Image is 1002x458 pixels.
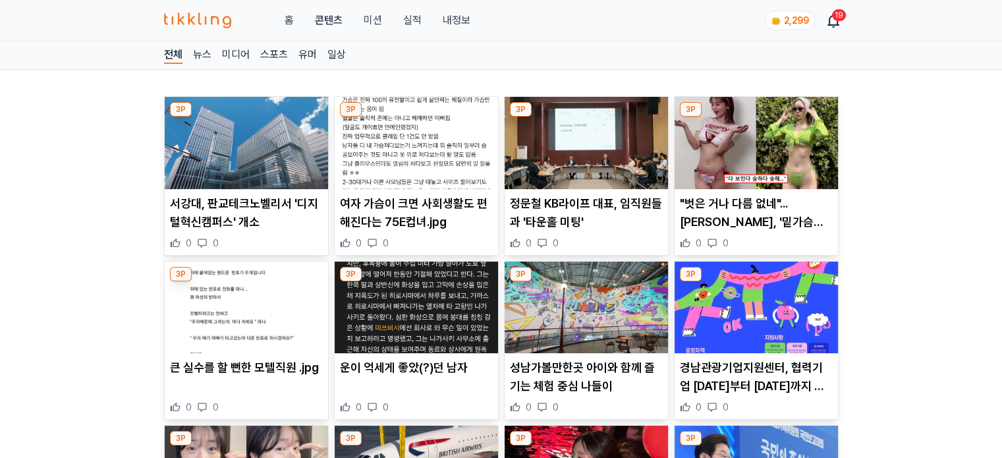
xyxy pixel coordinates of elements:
[335,262,498,354] img: 운이 억세게 좋았(?)던 남자
[340,431,362,445] div: 3P
[164,96,329,256] div: 3P 서강대, 판교테크노벨리서 '디지털혁신캠퍼스' 개소 서강대, 판교테크노벨리서 '디지털혁신캠퍼스' 개소 0 0
[674,261,839,420] div: 3P 경남관광기업지원센터, 협력기업 8월 22일부터 9월 2일까지 공개모집 경남관광기업지원센터, 협력기업 [DATE]부터 [DATE]까지 공개모집 0 0
[828,13,839,28] a: 19
[340,102,362,117] div: 3P
[505,262,668,354] img: 성남가볼만한곳 아이와 함께 즐기는 체험 중심 나들이
[334,96,499,256] div: 3P 여자 가슴이 크면 사회생활도 편해진다는 75E컵녀.jpg 여자 가슴이 크면 사회생활도 편해진다는 75E컵녀.jpg 0 0
[383,401,389,414] span: 0
[510,431,532,445] div: 3P
[170,358,323,377] p: 큰 실수를 할 뻔한 모텔직원 .jpg
[356,237,362,250] span: 0
[213,401,219,414] span: 0
[680,102,702,117] div: 3P
[164,261,329,420] div: 3P 큰 실수를 할 뻔한 모텔직원 .jpg 큰 실수를 할 뻔한 모텔직원 .jpg 0 0
[193,47,211,64] a: 뉴스
[723,237,729,250] span: 0
[340,267,362,281] div: 3P
[383,237,389,250] span: 0
[213,237,219,250] span: 0
[553,237,559,250] span: 0
[222,47,250,64] a: 미디어
[164,47,182,64] a: 전체
[510,194,663,231] p: 정문철 KB라이프 대표, 임직원들과 '타운홀 미팅'
[170,431,192,445] div: 3P
[284,13,293,28] a: 홈
[510,102,532,117] div: 3P
[504,96,669,256] div: 3P 정문철 KB라이프 대표, 임직원들과 '타운홀 미팅' 정문철 KB라이프 대표, 임직원들과 '타운홀 미팅' 0 0
[186,401,192,414] span: 0
[442,13,470,28] a: 내정보
[334,261,499,420] div: 3P 운이 억세게 좋았(?)던 남자 운이 억세게 좋았(?)던 남자 0 0
[340,358,493,377] p: 운이 억세게 좋았(?)던 남자
[771,16,781,26] img: coin
[526,401,532,414] span: 0
[675,97,838,189] img: "벗은 거나 다름 없네"...맹승지, '밑가슴과 중요 부위' 다 보이는 과한 노출 논란
[356,401,362,414] span: 0
[765,11,812,30] a: coin 2,299
[335,97,498,189] img: 여자 가슴이 크면 사회생활도 편해진다는 75E컵녀.jpg
[165,97,328,189] img: 서강대, 판교테크노벨리서 '디지털혁신캠퍼스' 개소
[170,102,192,117] div: 3P
[298,47,317,64] a: 유머
[403,13,421,28] a: 실적
[526,237,532,250] span: 0
[674,96,839,256] div: 3P "벗은 거나 다름 없네"...맹승지, '밑가슴과 중요 부위' 다 보이는 과한 노출 논란 "벗은 거나 다름 없네"...[PERSON_NAME], '밑가슴과 중요 부위' 다...
[260,47,288,64] a: 스포츠
[696,237,702,250] span: 0
[553,401,559,414] span: 0
[832,9,846,21] div: 19
[680,267,702,281] div: 3P
[680,358,833,395] p: 경남관광기업지원센터, 협력기업 [DATE]부터 [DATE]까지 공개모집
[510,358,663,395] p: 성남가볼만한곳 아이와 함께 즐기는 체험 중심 나들이
[363,13,381,28] button: 미션
[784,15,809,26] span: 2,299
[314,13,342,28] a: 콘텐츠
[327,47,346,64] a: 일상
[504,261,669,420] div: 3P 성남가볼만한곳 아이와 함께 즐기는 체험 중심 나들이 성남가볼만한곳 아이와 함께 즐기는 체험 중심 나들이 0 0
[723,401,729,414] span: 0
[164,13,232,28] img: 티끌링
[165,262,328,354] img: 큰 실수를 할 뻔한 모텔직원 .jpg
[505,97,668,189] img: 정문철 KB라이프 대표, 임직원들과 '타운홀 미팅'
[510,267,532,281] div: 3P
[680,431,702,445] div: 3P
[680,194,833,231] p: "벗은 거나 다름 없네"...[PERSON_NAME], '밑가슴과 중요 부위' 다 보이는 과한 노출 논란
[696,401,702,414] span: 0
[340,194,493,231] p: 여자 가슴이 크면 사회생활도 편해진다는 75E컵녀.jpg
[186,237,192,250] span: 0
[170,194,323,231] p: 서강대, 판교테크노벨리서 '디지털혁신캠퍼스' 개소
[170,267,192,281] div: 3P
[675,262,838,354] img: 경남관광기업지원센터, 협력기업 8월 22일부터 9월 2일까지 공개모집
